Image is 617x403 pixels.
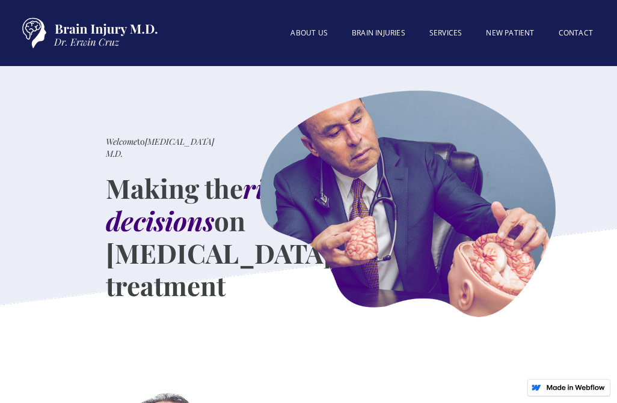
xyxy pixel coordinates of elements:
div: to [106,136,214,160]
a: SERVICES [417,21,474,45]
em: right decisions [106,170,301,238]
a: About US [278,21,340,45]
a: home [12,12,162,54]
em: [MEDICAL_DATA] M.D. [106,136,214,159]
h1: Making the on [MEDICAL_DATA] treatment [106,172,331,301]
em: Welcome [106,136,137,147]
img: Made in Webflow [546,384,605,390]
a: New patient [474,21,546,45]
a: Contact [547,21,605,45]
a: BRAIN INJURIES [340,21,417,45]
